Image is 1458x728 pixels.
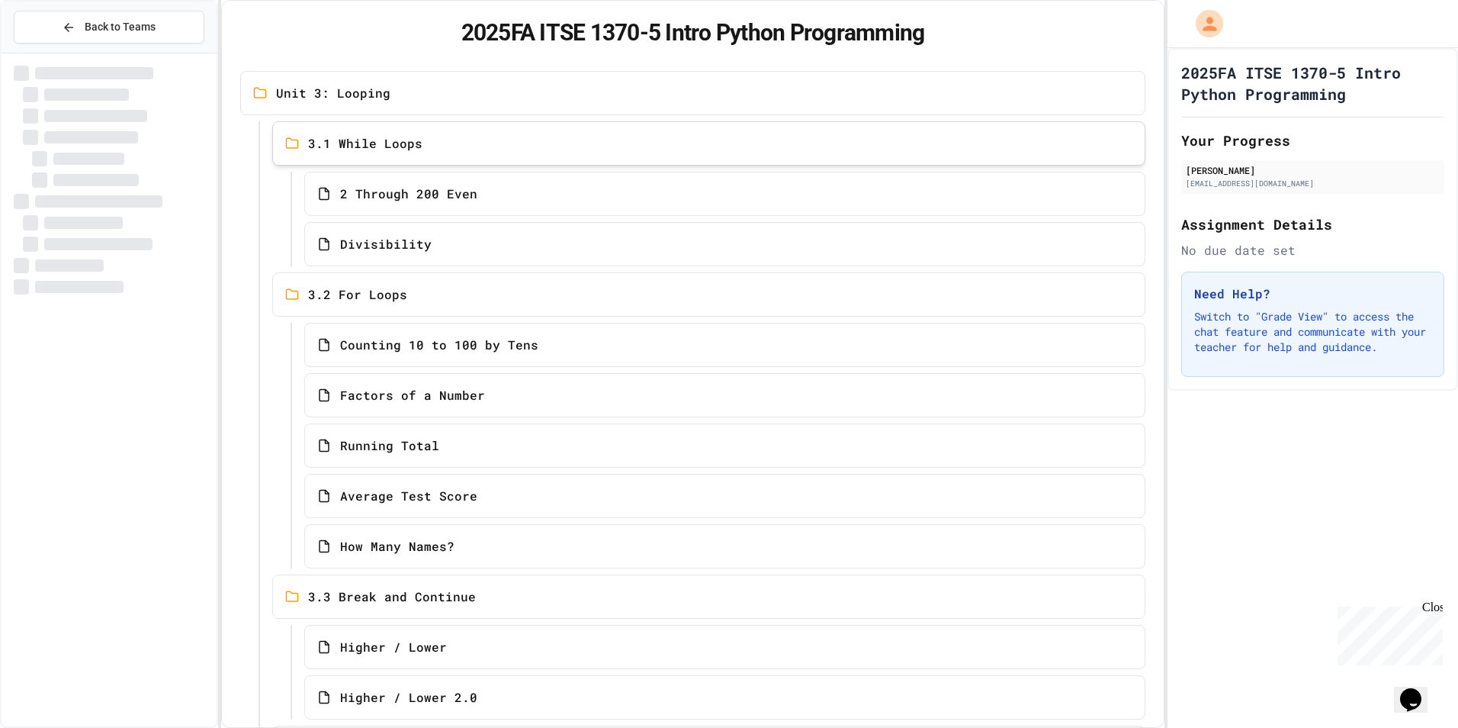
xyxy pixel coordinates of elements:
[304,373,1146,417] a: Factors of a Number
[304,675,1146,720] a: Higher / Lower 2.0
[1181,214,1444,235] h2: Assignment Details
[308,285,407,304] span: 3.2 For Loops
[340,336,538,354] span: Counting 10 to 100 by Tens
[1181,62,1444,105] h1: 2025FA ITSE 1370-5 Intro Python Programming
[1331,601,1443,665] iframe: chat widget
[1181,241,1444,259] div: No due date set
[6,6,105,97] div: Chat with us now!Close
[304,222,1146,266] a: Divisibility
[340,386,485,404] span: Factors of a Number
[1194,309,1431,355] p: Switch to "Grade View" to access the chat feature and communicate with your teacher for help and ...
[304,172,1146,216] a: 2 Through 200 Even
[340,185,477,203] span: 2 Through 200 Even
[1394,667,1443,713] iframe: chat widget
[304,625,1146,669] a: Higher / Lower
[1181,130,1444,151] h2: Your Progress
[304,474,1146,518] a: Average Test Score
[1186,178,1440,189] div: [EMAIL_ADDRESS][DOMAIN_NAME]
[304,323,1146,367] a: Counting 10 to 100 by Tens
[1194,285,1431,303] h3: Need Help?
[340,638,447,656] span: Higher / Lower
[14,11,204,43] button: Back to Teams
[340,436,439,455] span: Running Total
[276,84,390,102] span: Unit 3: Looping
[304,424,1146,468] a: Running Total
[1180,6,1227,41] div: My Account
[308,588,476,606] span: 3.3 Break and Continue
[340,688,477,707] span: Higher / Lower 2.0
[340,487,477,505] span: Average Test Score
[308,134,422,153] span: 3.1 While Loops
[304,524,1146,569] a: How Many Names?
[340,235,432,253] span: Divisibility
[85,19,156,35] span: Back to Teams
[340,537,454,556] span: How Many Names?
[240,19,1146,47] h1: 2025FA ITSE 1370-5 Intro Python Programming
[1186,163,1440,177] div: [PERSON_NAME]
